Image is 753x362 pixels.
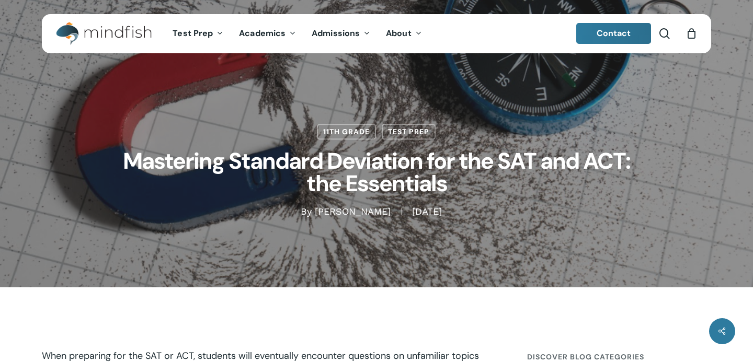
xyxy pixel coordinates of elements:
a: Cart [686,28,697,39]
span: Contact [597,28,631,39]
a: Test Prep [382,124,436,139]
a: Contact [576,23,652,44]
nav: Main Menu [165,14,429,53]
span: Admissions [312,28,360,39]
a: [PERSON_NAME] [315,206,391,217]
a: Test Prep [165,29,231,38]
a: 11th Grade [317,124,376,139]
a: About [378,29,430,38]
span: By [301,208,312,216]
span: About [386,28,412,39]
a: Academics [231,29,304,38]
header: Main Menu [42,14,711,53]
h1: Mastering Standard Deviation for the SAT and ACT: the Essentials [115,139,638,205]
a: Admissions [304,29,378,38]
span: Academics [239,28,286,39]
span: [DATE] [401,208,452,216]
span: Test Prep [173,28,213,39]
